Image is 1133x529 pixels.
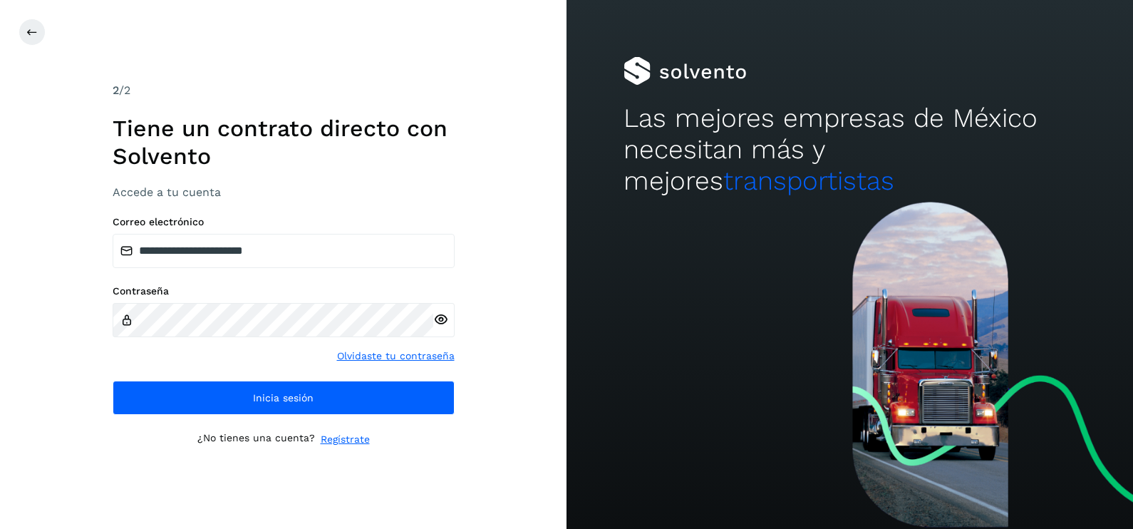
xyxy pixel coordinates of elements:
span: transportistas [723,165,894,196]
button: Inicia sesión [113,381,455,415]
label: Correo electrónico [113,216,455,228]
h3: Accede a tu cuenta [113,185,455,199]
a: Olvidaste tu contraseña [337,349,455,364]
div: /2 [113,82,455,99]
span: 2 [113,83,119,97]
span: Inicia sesión [253,393,314,403]
p: ¿No tienes una cuenta? [197,432,315,447]
label: Contraseña [113,285,455,297]
h1: Tiene un contrato directo con Solvento [113,115,455,170]
h2: Las mejores empresas de México necesitan más y mejores [624,103,1077,197]
a: Regístrate [321,432,370,447]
